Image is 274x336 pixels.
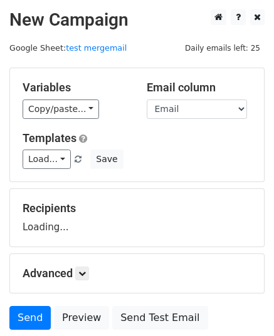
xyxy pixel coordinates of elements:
[23,201,251,234] div: Loading...
[147,81,252,94] h5: Email column
[9,43,127,53] small: Google Sheet:
[181,41,265,55] span: Daily emails left: 25
[54,306,109,330] a: Preview
[23,131,76,145] a: Templates
[23,201,251,215] h5: Recipients
[90,150,123,169] button: Save
[23,81,128,94] h5: Variables
[112,306,208,330] a: Send Test Email
[23,150,71,169] a: Load...
[66,43,127,53] a: test mergemail
[9,9,265,31] h2: New Campaign
[23,267,251,280] h5: Advanced
[9,306,51,330] a: Send
[23,99,99,119] a: Copy/paste...
[181,43,265,53] a: Daily emails left: 25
